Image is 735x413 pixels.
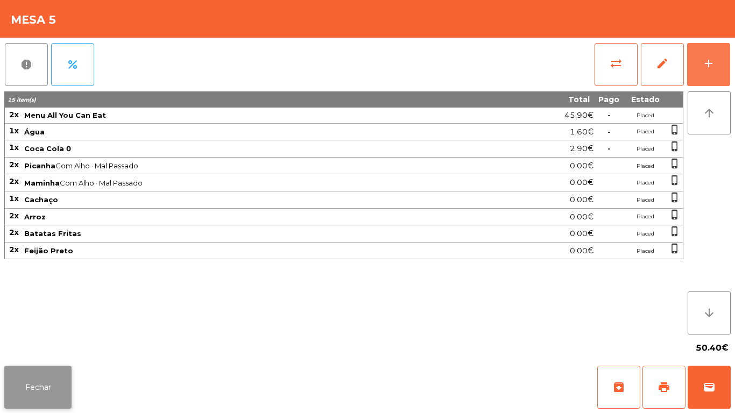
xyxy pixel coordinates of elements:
[641,43,684,86] button: edit
[4,366,72,409] button: Fechar
[696,340,729,356] span: 50.40€
[24,195,58,204] span: Cachaço
[570,226,593,241] span: 0.00€
[656,57,669,70] span: edit
[24,161,55,170] span: Picanha
[624,140,667,158] td: Placed
[570,244,593,258] span: 0.00€
[688,91,731,134] button: arrow_upward
[9,110,19,119] span: 2x
[9,194,19,203] span: 1x
[624,243,667,260] td: Placed
[703,106,716,119] i: arrow_upward
[594,91,624,108] th: Pago
[703,381,716,394] span: wallet
[24,229,81,238] span: Batatas Fritas
[607,144,611,153] span: -
[669,226,680,237] span: phone_iphone
[24,127,45,136] span: Água
[624,158,667,175] td: Placed
[480,91,594,108] th: Total
[703,307,716,319] i: arrow_downward
[624,225,667,243] td: Placed
[20,58,33,71] span: report
[595,43,638,86] button: sync_alt
[570,141,593,156] span: 2.90€
[702,57,715,70] div: add
[9,126,19,136] span: 1x
[688,291,731,334] button: arrow_downward
[688,366,731,409] button: wallet
[624,124,667,141] td: Placed
[51,43,94,86] button: percent
[610,57,623,70] span: sync_alt
[624,108,667,124] td: Placed
[24,161,479,170] span: Com Alho · Mal Passado
[24,179,60,187] span: Maminha
[624,209,667,226] td: Placed
[570,175,593,190] span: 0.00€
[624,174,667,191] td: Placed
[607,127,611,137] span: -
[564,108,593,123] span: 45.90€
[24,144,71,153] span: Coca Cola 0
[570,159,593,173] span: 0.00€
[11,12,56,28] h4: Mesa 5
[597,366,640,409] button: archive
[9,211,19,220] span: 2x
[9,160,19,169] span: 2x
[658,381,670,394] span: print
[669,175,680,186] span: phone_iphone
[24,179,479,187] span: Com Alho · Mal Passado
[607,110,611,120] span: -
[5,43,48,86] button: report
[570,125,593,139] span: 1.60€
[612,381,625,394] span: archive
[669,243,680,254] span: phone_iphone
[570,193,593,207] span: 0.00€
[669,158,680,169] span: phone_iphone
[669,209,680,220] span: phone_iphone
[9,245,19,254] span: 2x
[669,124,680,135] span: phone_iphone
[9,176,19,186] span: 2x
[24,212,46,221] span: Arroz
[24,111,106,119] span: Menu All You Can Eat
[624,91,667,108] th: Estado
[24,246,73,255] span: Feijão Preto
[9,227,19,237] span: 2x
[570,210,593,224] span: 0.00€
[669,192,680,203] span: phone_iphone
[669,141,680,152] span: phone_iphone
[66,58,79,71] span: percent
[642,366,685,409] button: print
[624,191,667,209] td: Placed
[687,43,730,86] button: add
[9,143,19,152] span: 1x
[8,96,36,103] span: 15 item(s)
